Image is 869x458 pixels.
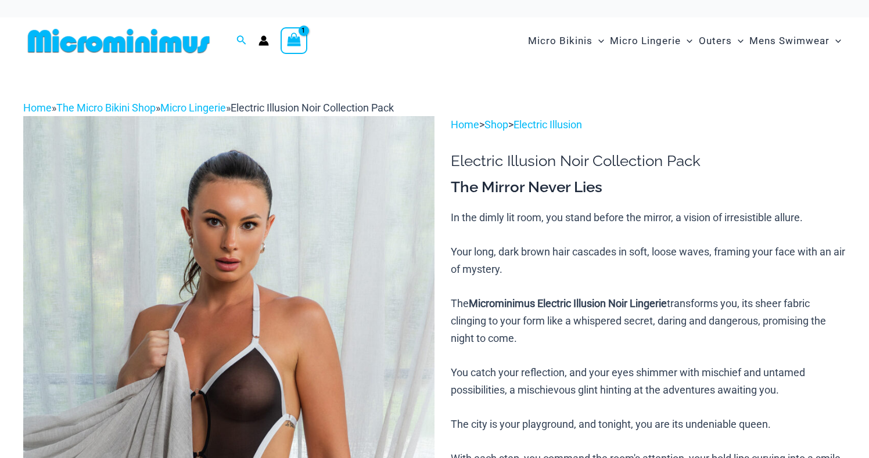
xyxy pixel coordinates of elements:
a: Micro LingerieMenu ToggleMenu Toggle [607,23,695,59]
span: Menu Toggle [592,26,604,56]
a: Electric Illusion [513,118,582,131]
a: Home [23,102,52,114]
span: Menu Toggle [681,26,692,56]
h1: Electric Illusion Noir Collection Pack [451,152,846,170]
h3: The Mirror Never Lies [451,178,846,197]
span: Micro Lingerie [610,26,681,56]
a: View Shopping Cart, 1 items [281,27,307,54]
a: Mens SwimwearMenu ToggleMenu Toggle [746,23,844,59]
a: The Micro Bikini Shop [56,102,156,114]
b: Microminimus Electric Illusion Noir Lingerie [469,297,667,309]
span: Micro Bikinis [528,26,592,56]
span: Menu Toggle [732,26,744,56]
a: Search icon link [236,34,247,48]
nav: Site Navigation [523,21,846,60]
a: Shop [484,118,508,131]
a: Home [451,118,479,131]
span: Menu Toggle [830,26,841,56]
span: Electric Illusion Noir Collection Pack [231,102,394,114]
span: Mens Swimwear [749,26,830,56]
a: Micro Lingerie [160,102,226,114]
img: MM SHOP LOGO FLAT [23,28,214,54]
a: OutersMenu ToggleMenu Toggle [696,23,746,59]
span: Outers [699,26,732,56]
p: > > [451,116,846,134]
a: Micro BikinisMenu ToggleMenu Toggle [525,23,607,59]
span: » » » [23,102,394,114]
a: Account icon link [258,35,269,46]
